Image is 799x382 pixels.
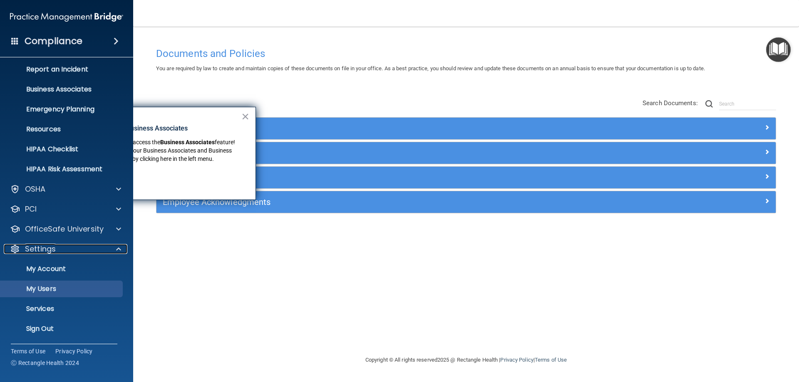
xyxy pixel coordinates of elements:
img: ic-search.3b580494.png [705,100,713,108]
h5: Policies [163,124,615,133]
h4: Compliance [25,35,82,47]
strong: Business Associates [160,139,215,145]
h5: Practice Forms and Logs [163,173,615,182]
p: Settings [25,244,56,254]
span: Search Documents: [643,99,698,107]
p: New Location for Business Associates [73,124,241,133]
p: Sign Out [5,325,119,333]
a: Terms of Use [535,357,567,363]
p: OfficeSafe University [25,224,104,234]
p: Resources [5,125,119,133]
h4: Documents and Policies [156,48,776,59]
div: Copyright © All rights reserved 2025 @ Rectangle Health | | [314,347,618,373]
p: Services [5,305,119,313]
button: Open Resource Center [766,37,791,62]
p: My Account [5,265,119,273]
button: Close [241,110,249,123]
a: Privacy Policy [55,347,93,355]
p: HIPAA Checklist [5,145,119,153]
a: Privacy Policy [500,357,533,363]
p: OSHA [25,184,46,194]
p: PCI [25,204,37,214]
span: Ⓒ Rectangle Health 2024 [11,359,79,367]
a: Terms of Use [11,347,45,355]
p: HIPAA Risk Assessment [5,165,119,173]
p: Business Associates [5,85,119,94]
h5: Privacy Documents [163,148,615,158]
p: Report an Incident [5,65,119,74]
input: Search [719,98,776,110]
iframe: Drift Widget Chat Controller [655,323,789,356]
p: Emergency Planning [5,105,119,113]
span: feature! You can now manage your Business Associates and Business Associate Agreements by clickin... [73,139,236,162]
p: My Users [5,285,119,293]
h5: Employee Acknowledgments [163,197,615,207]
img: PMB logo [10,9,123,25]
span: You are required by law to create and maintain copies of these documents on file in your office. ... [156,65,705,71]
